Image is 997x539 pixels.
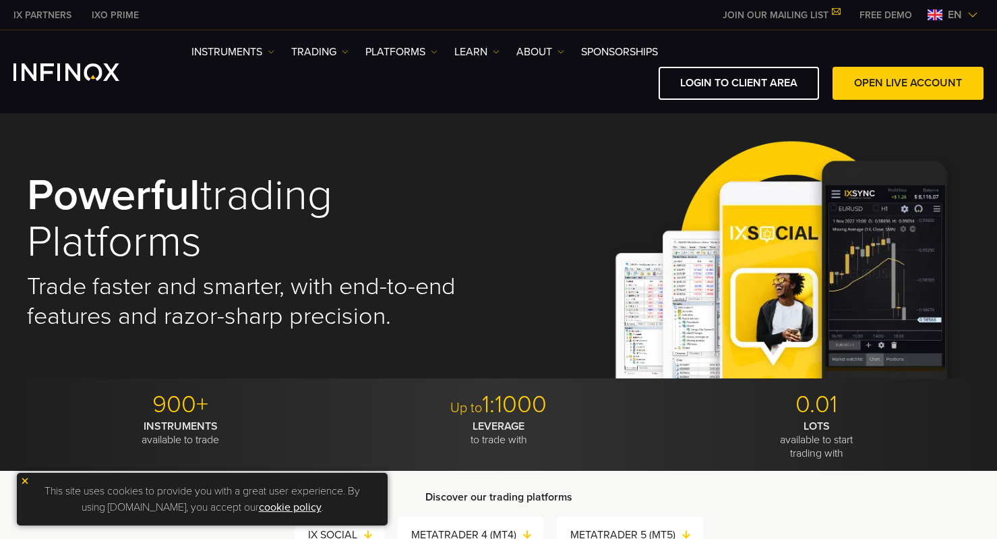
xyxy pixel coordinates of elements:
[473,420,524,433] strong: LEVERAGE
[516,44,564,60] a: ABOUT
[27,173,480,265] h1: trading platforms
[144,420,218,433] strong: INSTRUMENTS
[13,63,151,81] a: INFINOX Logo
[344,420,653,447] p: to trade with
[454,44,500,60] a: Learn
[24,480,381,519] p: This site uses cookies to provide you with a great user experience. By using [DOMAIN_NAME], you a...
[663,390,971,420] p: 0.01
[581,44,658,60] a: SPONSORSHIPS
[291,44,349,60] a: TRADING
[191,44,274,60] a: Instruments
[942,7,967,23] span: en
[849,8,922,22] a: INFINOX MENU
[804,420,830,433] strong: LOTS
[20,476,30,486] img: yellow close icon
[344,390,653,420] p: 1:1000
[450,400,482,416] span: Up to
[27,272,480,331] h2: Trade faster and smarter, with end-to-end features and razor-sharp precision.
[259,501,322,514] a: cookie policy
[365,44,437,60] a: PLATFORMS
[3,8,82,22] a: INFINOX
[659,67,819,100] a: LOGIN TO CLIENT AREA
[663,420,971,460] p: available to start trading with
[27,390,335,420] p: 900+
[425,490,572,504] strong: Discover our trading platforms
[27,420,335,447] p: available to trade
[27,169,200,222] strong: Powerful
[82,8,149,22] a: INFINOX
[833,67,984,100] a: OPEN LIVE ACCOUNT
[713,9,849,21] a: JOIN OUR MAILING LIST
